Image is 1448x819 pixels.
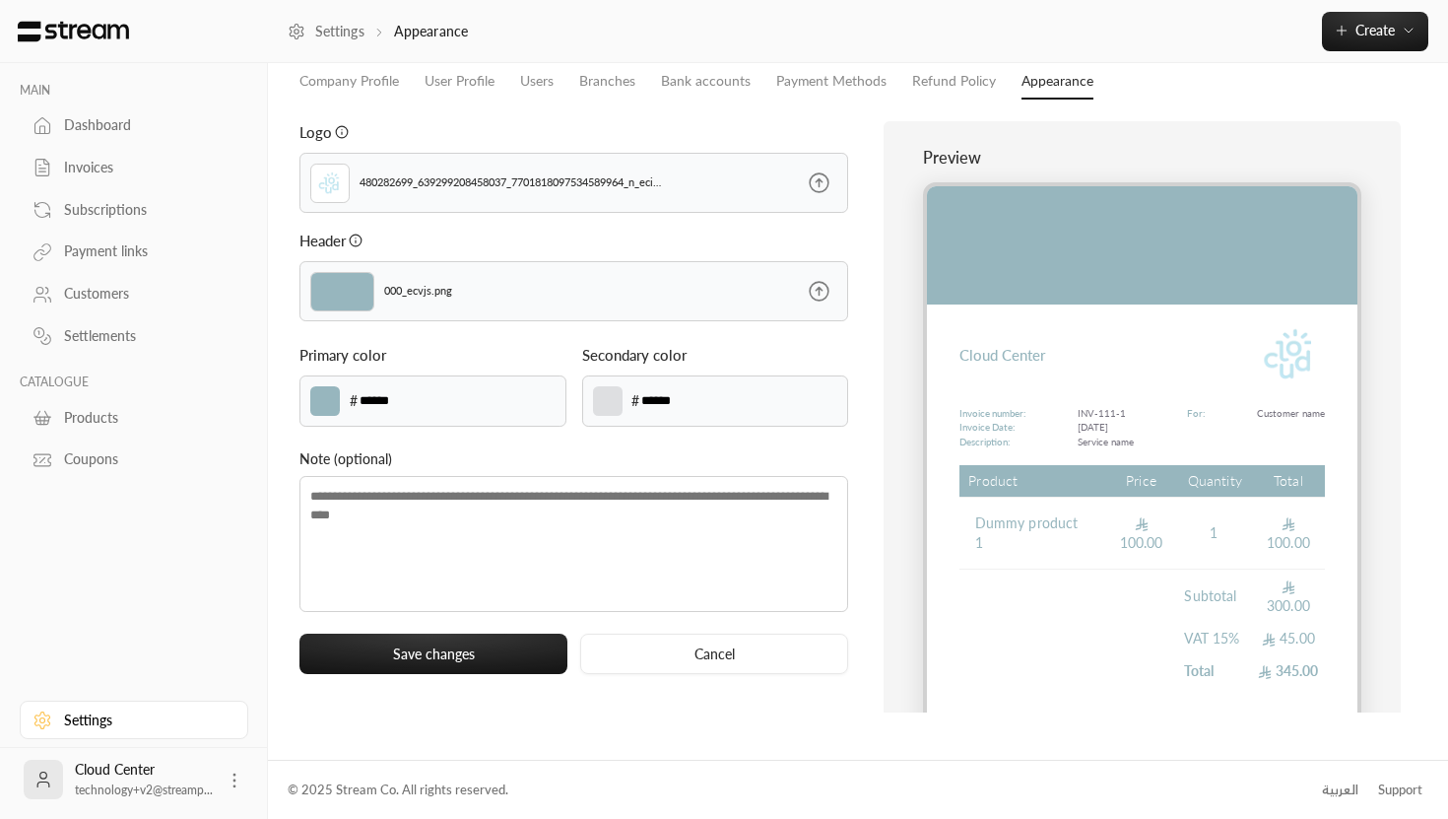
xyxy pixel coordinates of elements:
[1355,22,1395,38] span: Create
[360,174,665,191] p: 480282699_639299208458037_7701818097534589964_n_ecito.png
[1178,465,1252,499] th: Quantity
[315,169,345,198] img: Logo
[1104,498,1178,570] td: 100.00
[20,83,248,99] p: MAIN
[20,233,248,271] a: Payment links
[1252,570,1326,622] td: 300.00
[350,390,358,412] p: #
[1252,465,1326,499] th: Total
[64,711,224,730] div: Settings
[1371,773,1428,808] a: Support
[288,781,508,800] div: © 2025 Stream Co. All rights reserved.
[20,190,248,229] a: Subscriptions
[310,272,374,311] img: header
[959,435,1025,449] p: Description:
[1178,570,1252,622] td: Subtotal
[75,760,213,799] div: Cloud Center
[959,344,1045,366] p: Cloud Center
[582,344,687,366] p: Secondary color
[20,375,248,390] p: CATALOGUE
[923,146,1361,170] p: Preview
[64,241,224,261] div: Payment links
[520,64,554,99] a: Users
[384,283,452,300] p: 000_ecvjs.png
[1322,781,1358,800] div: العربية
[1104,465,1178,499] th: Price
[288,22,364,41] a: Settings
[1257,406,1325,421] p: Customer name
[299,344,386,366] p: Primary color
[20,275,248,313] a: Customers
[20,398,248,437] a: Products
[1021,64,1093,100] a: Appearance
[1252,498,1326,570] td: 100.00
[64,326,224,346] div: Settlements
[299,64,399,99] a: Company Profile
[20,701,248,739] a: Settings
[20,106,248,145] a: Dashboard
[1078,406,1134,421] p: INV-111-1
[349,234,362,247] svg: It must not be larger than 1MB. The supported MIME types are JPG and PNG.
[20,149,248,187] a: Invoices
[425,64,494,99] a: User Profile
[20,317,248,356] a: Settlements
[661,64,751,99] a: Bank accounts
[1322,12,1428,51] button: Create
[959,465,1105,499] th: Product
[1256,320,1325,389] img: Logo
[64,158,224,177] div: Invoices
[1252,622,1326,654] td: 45.00
[16,21,131,42] img: Logo
[299,448,848,469] p: Note (optional)
[1178,622,1252,654] td: VAT 15%
[631,390,639,412] p: #
[1178,654,1252,687] td: Total
[299,121,332,143] p: Logo
[912,64,996,99] a: Refund Policy
[1187,406,1205,421] p: For:
[64,284,224,304] div: Customers
[299,634,567,674] button: Save changes
[1078,420,1134,435] p: [DATE]
[959,498,1105,570] td: Dummy product 1
[20,441,248,479] a: Coupons
[288,22,468,41] nav: breadcrumb
[75,783,213,797] span: technology+v2@streamp...
[579,64,635,99] a: Branches
[335,125,349,139] svg: It must not be larger then 1MB. The supported MIME types are JPG and PNG.
[64,408,224,428] div: Products
[64,115,224,135] div: Dashboard
[927,186,1357,305] img: 000_ecvjs.png
[776,64,887,99] a: Payment Methods
[959,465,1326,688] table: Products Preview
[394,22,468,41] p: Appearance
[1205,523,1224,543] span: 1
[64,200,224,220] div: Subscriptions
[959,420,1025,435] p: Invoice Date:
[580,634,848,674] button: Cancel
[1252,654,1326,687] td: 345.00
[299,230,346,251] p: Header
[64,449,224,469] div: Coupons
[959,406,1025,421] p: Invoice number:
[1078,435,1134,449] p: Service name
